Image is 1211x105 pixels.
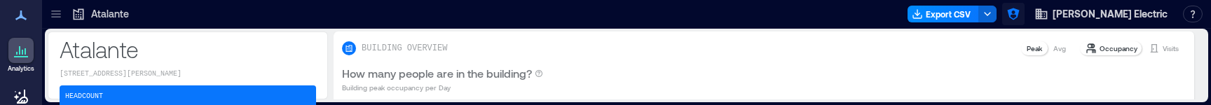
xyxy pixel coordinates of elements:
p: BUILDING OVERVIEW [362,43,447,54]
button: [PERSON_NAME] Electric [1030,3,1172,25]
p: Building peak occupancy per Day [342,82,543,93]
p: [STREET_ADDRESS][PERSON_NAME] [60,69,316,80]
p: Avg [1053,43,1066,54]
p: Headcount [65,91,103,102]
p: How many people are in the building? [342,65,532,82]
span: [PERSON_NAME] Electric [1053,7,1168,21]
p: Atalante [60,35,316,63]
a: Analytics [4,34,39,77]
p: Analytics [8,64,34,73]
button: Export CSV [908,6,979,22]
p: Peak [1027,43,1042,54]
p: Visits [1163,43,1179,54]
p: Occupancy [1100,43,1137,54]
p: Atalante [91,7,129,21]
